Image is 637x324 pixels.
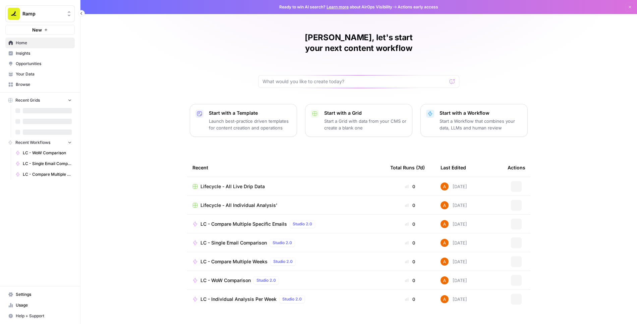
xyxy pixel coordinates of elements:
div: [DATE] [441,258,467,266]
span: Lifecycle - All Individual Analysis' [200,202,277,209]
span: Studio 2.0 [273,259,293,265]
img: Ramp Logo [8,8,20,20]
p: Start with a Workflow [440,110,522,116]
p: Launch best-practice driven templates for content creation and operations [209,118,291,131]
span: Insights [16,50,72,56]
div: 0 [390,221,430,227]
div: 0 [390,183,430,190]
span: New [32,26,42,33]
span: LC - Compare Multiple Weeks [23,171,72,177]
span: LC - Compare Multiple Weeks [200,258,268,265]
span: Recent Grids [15,97,40,103]
div: [DATE] [441,220,467,228]
a: Learn more [327,4,349,9]
a: Your Data [5,69,75,79]
a: LC - Individual Analysis Per WeekStudio 2.0 [192,295,380,303]
div: [DATE] [441,276,467,284]
div: 0 [390,296,430,303]
span: Settings [16,291,72,298]
button: New [5,25,75,35]
span: Usage [16,302,72,308]
span: Home [16,40,72,46]
a: LC - WoW ComparisonStudio 2.0 [192,276,380,284]
div: Last Edited [441,158,466,177]
a: Lifecycle - All Individual Analysis' [192,202,380,209]
button: Workspace: Ramp [5,5,75,22]
span: Ramp [22,10,63,17]
div: 0 [390,277,430,284]
span: Studio 2.0 [282,296,302,302]
img: i32oznjerd8hxcycc1k00ct90jt3 [441,201,449,209]
span: Ready to win AI search? about AirOps Visibility [279,4,392,10]
img: i32oznjerd8hxcycc1k00ct90jt3 [441,295,449,303]
img: i32oznjerd8hxcycc1k00ct90jt3 [441,220,449,228]
span: LC - Single Email Comparison [23,161,72,167]
span: LC - Individual Analysis Per Week [200,296,277,303]
button: Start with a WorkflowStart a Workflow that combines your data, LLMs and human review [420,104,528,137]
p: Start a Workflow that combines your data, LLMs and human review [440,118,522,131]
span: Actions early access [398,4,438,10]
a: LC - Single Email ComparisonStudio 2.0 [192,239,380,247]
button: Help + Support [5,311,75,321]
span: Studio 2.0 [293,221,312,227]
span: Recent Workflows [15,140,50,146]
a: LC - Compare Multiple Specific EmailsStudio 2.0 [192,220,380,228]
a: Insights [5,48,75,59]
span: Browse [16,82,72,88]
span: Studio 2.0 [256,277,276,283]
div: Actions [508,158,525,177]
a: Usage [5,300,75,311]
img: i32oznjerd8hxcycc1k00ct90jt3 [441,276,449,284]
a: LC - Compare Multiple Weeks [12,169,75,180]
a: Opportunities [5,58,75,69]
h1: [PERSON_NAME], let's start your next content workflow [258,32,459,54]
button: Start with a TemplateLaunch best-practice driven templates for content creation and operations [190,104,297,137]
img: i32oznjerd8hxcycc1k00ct90jt3 [441,258,449,266]
span: Lifecycle - All Live Drip Data [200,183,265,190]
span: LC - Compare Multiple Specific Emails [200,221,287,227]
button: Recent Grids [5,95,75,105]
p: Start a Grid with data from your CMS or create a blank one [324,118,407,131]
a: LC - WoW Comparison [12,148,75,158]
a: LC - Single Email Comparison [12,158,75,169]
div: Total Runs (7d) [390,158,425,177]
img: i32oznjerd8hxcycc1k00ct90jt3 [441,239,449,247]
span: Studio 2.0 [273,240,292,246]
div: 0 [390,258,430,265]
span: Opportunities [16,61,72,67]
span: Help + Support [16,313,72,319]
div: [DATE] [441,182,467,191]
span: LC - WoW Comparison [200,277,251,284]
a: Lifecycle - All Live Drip Data [192,183,380,190]
a: LC - Compare Multiple WeeksStudio 2.0 [192,258,380,266]
button: Start with a GridStart a Grid with data from your CMS or create a blank one [305,104,412,137]
a: Settings [5,289,75,300]
div: 0 [390,202,430,209]
div: [DATE] [441,201,467,209]
a: Browse [5,79,75,90]
div: 0 [390,239,430,246]
div: [DATE] [441,295,467,303]
span: Your Data [16,71,72,77]
div: [DATE] [441,239,467,247]
div: Recent [192,158,380,177]
img: i32oznjerd8hxcycc1k00ct90jt3 [441,182,449,191]
span: LC - Single Email Comparison [200,239,267,246]
p: Start with a Template [209,110,291,116]
button: Recent Workflows [5,138,75,148]
p: Start with a Grid [324,110,407,116]
input: What would you like to create today? [263,78,447,85]
a: Home [5,38,75,48]
span: LC - WoW Comparison [23,150,72,156]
